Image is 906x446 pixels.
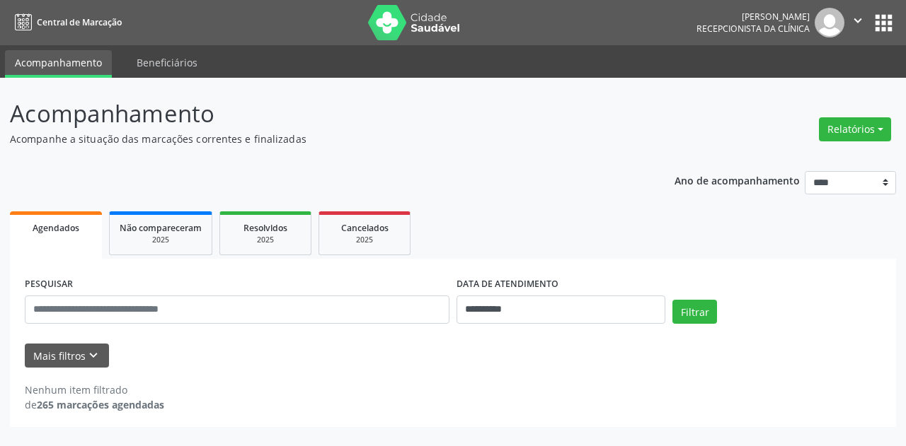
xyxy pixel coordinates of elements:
[33,222,79,234] span: Agendados
[86,348,101,363] i: keyboard_arrow_down
[120,235,202,245] div: 2025
[850,13,866,28] i: 
[25,344,109,368] button: Mais filtroskeyboard_arrow_down
[10,96,630,131] p: Acompanhamento
[341,222,389,234] span: Cancelados
[457,274,558,295] label: DATA DE ATENDIMENTO
[10,131,630,146] p: Acompanhe a situação das marcações correntes e finalizadas
[127,50,207,75] a: Beneficiários
[10,11,122,34] a: Central de Marcação
[819,117,891,141] button: Relatórios
[120,222,202,234] span: Não compareceram
[675,171,800,189] p: Ano de acompanhamento
[815,8,844,37] img: img
[696,23,810,35] span: Recepcionista da clínica
[871,11,896,35] button: apps
[243,222,287,234] span: Resolvidos
[25,397,164,412] div: de
[329,235,400,245] div: 2025
[37,398,164,411] strong: 265 marcações agendadas
[844,8,871,37] button: 
[25,382,164,397] div: Nenhum item filtrado
[5,50,112,78] a: Acompanhamento
[672,300,717,324] button: Filtrar
[25,274,73,295] label: PESQUISAR
[230,235,301,245] div: 2025
[696,11,810,23] div: [PERSON_NAME]
[37,16,122,28] span: Central de Marcação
